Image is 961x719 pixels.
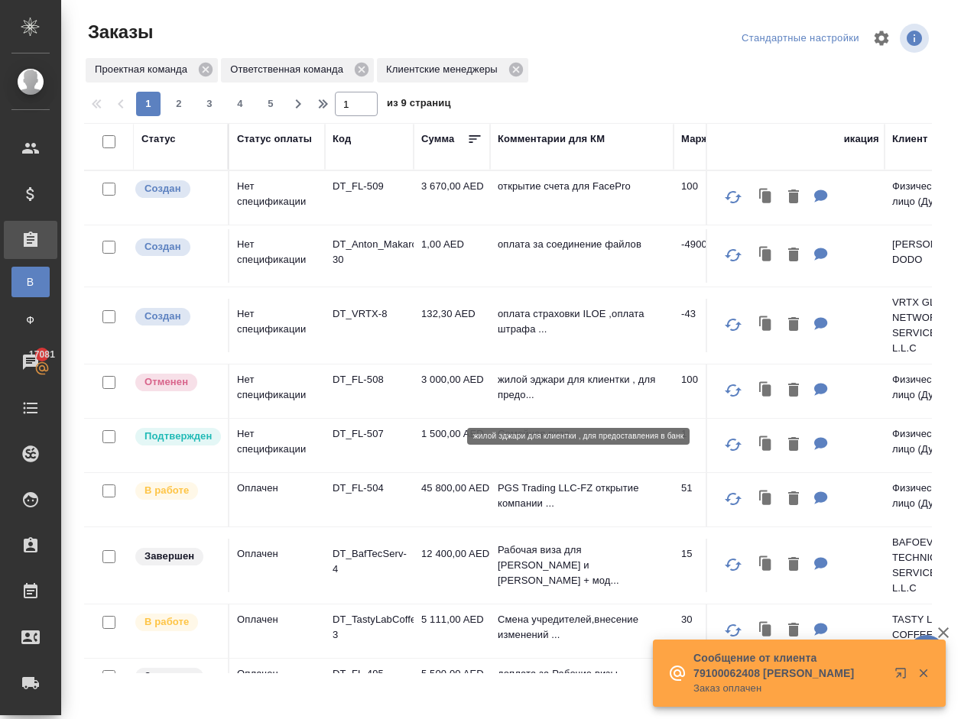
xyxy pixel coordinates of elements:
[230,62,349,77] p: Ответственная команда
[781,375,807,406] button: Удалить
[693,650,885,681] p: Сообщение от клиента 79100062408 [PERSON_NAME]
[693,681,885,696] p: Заказ оплачен
[141,131,176,147] div: Статус
[414,473,490,526] td: 45 800,00 AED
[414,299,490,352] td: 132,30 AED
[907,635,946,673] button: 🙏
[907,666,939,680] button: Закрыть
[807,429,836,461] button: Для КМ: Семейная виза
[781,429,807,461] button: Удалить
[414,604,490,658] td: 5 111,00 AED
[498,542,666,588] p: Рабочая виза для [PERSON_NAME] и [PERSON_NAME] + мод...
[715,481,752,517] button: Обновить
[674,229,796,283] td: -4900
[387,94,451,116] span: из 9 страниц
[674,604,796,658] td: 30
[134,546,220,567] div: Выставляет КМ при направлении счета или после выполнения всех работ/сдачи заказа клиенту. Окончат...
[258,92,283,116] button: 5
[498,237,666,252] p: оплата за соединение файлов
[229,364,325,418] td: Нет спецификации
[498,372,666,403] p: жилой эджари для клиентки , для предо...
[229,299,325,352] td: Нет спецификации
[807,615,836,646] button: Для КМ: Смена учредителей,внесение изменений в лицензию
[258,96,283,112] span: 5
[807,182,836,213] button: Для КМ: открытие счета для FacePro
[414,364,490,418] td: 3 000,00 AED
[229,604,325,658] td: Оплачен
[144,614,189,630] p: В работе
[781,182,807,213] button: Удалить
[333,372,406,387] p: DT_FL-508
[144,549,194,564] p: Завершен
[386,62,503,77] p: Клиентские менеджеры
[421,131,454,147] div: Сумма
[498,306,666,337] p: оплата страховки ILOE ,оплата штрафа ...
[333,306,406,322] p: DT_VRTX-8
[333,546,406,577] p: DT_BafTecServ-4
[144,374,188,390] p: Отменен
[885,658,922,695] button: Открыть в новой вкладке
[498,481,666,511] p: PGS Trading LLC-FZ открытие компании ...
[674,299,796,352] td: -43
[414,659,490,712] td: 5 500,00 AED
[134,179,220,199] div: Выставляется автоматически при создании заказа
[414,539,490,592] td: 12 400,00 AED
[11,305,50,335] a: Ф
[377,58,528,83] div: Клиентские менеджеры
[715,612,752,649] button: Обновить
[414,171,490,225] td: 3 670,00 AED
[229,539,325,592] td: Оплачен
[863,20,900,57] span: Настроить таблицу
[134,372,220,393] div: Выставляет КМ после отмены со стороны клиента. Если уже после запуска – КМ пишет ПМу про отмену, ...
[715,546,752,583] button: Обновить
[134,426,220,447] div: Выставляет КМ после уточнения всех необходимых деталей и получения согласия клиента на запуск. С ...
[498,426,666,442] p: Семейная виза
[715,179,752,215] button: Обновить
[674,364,796,418] td: 100
[229,171,325,225] td: Нет спецификации
[681,131,768,147] div: Маржинальность
[498,179,666,194] p: открытие счета для FacePro
[498,612,666,643] p: Смена учредителей,внесение изменений ...
[134,666,220,687] div: Выставляет КМ при направлении счета или после выполнения всех работ/сдачи заказа клиенту. Окончат...
[807,375,836,406] button: Для КМ: жилой эджари для клиентки , для предоставления в банк
[781,240,807,271] button: Удалить
[807,240,836,271] button: Для КМ: оплата за соединение файлов
[84,20,153,44] span: Заказы
[781,484,807,515] button: Удалить
[229,473,325,526] td: Оплачен
[144,181,181,196] p: Создан
[715,306,752,343] button: Обновить
[20,347,64,362] span: 17081
[144,669,194,684] p: Завершен
[781,549,807,581] button: Удалить
[333,179,406,194] p: DT_FL-509
[86,58,218,83] div: Проектная команда
[752,240,781,271] button: Клонировать
[237,131,312,147] div: Статус оплаты
[752,549,781,581] button: Клонировать
[228,96,252,112] span: 4
[11,267,50,297] a: В
[333,612,406,643] p: DT_TastyLabCoffee-3
[221,58,374,83] div: Ответственная команда
[134,306,220,327] div: Выставляется автоматически при создании заказа
[228,92,252,116] button: 4
[752,309,781,341] button: Клонировать
[715,237,752,274] button: Обновить
[144,483,189,498] p: В работе
[807,484,836,515] button: Для КМ: PGS Trading LLC-FZ открытие компании в Meydan "торговля радиодетялами"
[414,229,490,283] td: 1,00 AED
[197,92,222,116] button: 3
[752,484,781,515] button: Клонировать
[333,666,406,682] p: DT_FL-495
[414,419,490,472] td: 1 500,00 AED
[752,615,781,646] button: Клонировать
[229,659,325,712] td: Оплачен
[900,24,932,53] span: Посмотреть информацию
[674,473,796,526] td: 51
[807,309,836,341] button: Для КМ: оплата страховки ILOE ,оплата штрафа Дарьи - 400 аед, изменение договора - 2 человека, до...
[167,92,191,116] button: 2
[738,27,863,50] div: split button
[134,481,220,501] div: Выставляет ПМ после принятия заказа от КМа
